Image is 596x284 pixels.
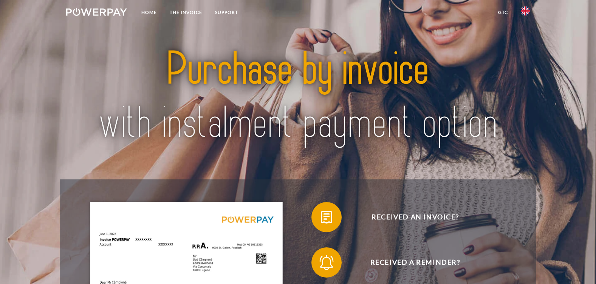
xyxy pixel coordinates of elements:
span: Received a reminder? [322,247,508,278]
img: qb_bill.svg [317,208,336,227]
img: logo-powerpay-white.svg [66,8,127,16]
img: qb_bell.svg [317,253,336,272]
img: en [521,6,530,15]
a: Support [209,6,245,19]
a: GTC [492,6,514,19]
span: Received an invoice? [322,202,508,232]
a: THE INVOICE [163,6,209,19]
button: Received a reminder? [311,247,508,278]
button: Received an invoice? [311,202,508,232]
a: Home [135,6,163,19]
img: title-powerpay_en.svg [89,28,507,165]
